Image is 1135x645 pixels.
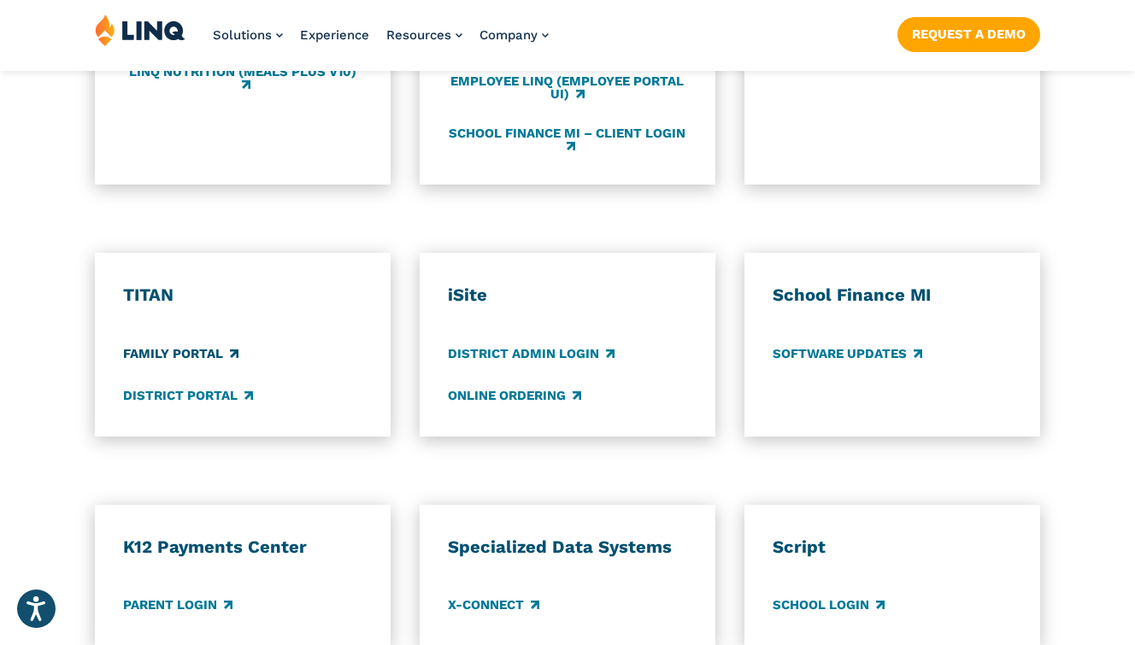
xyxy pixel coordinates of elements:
[123,284,362,306] h3: TITAN
[448,126,687,154] a: School Finance MI – Client Login
[773,536,1012,558] h3: Script
[386,27,451,43] span: Resources
[1056,571,1109,624] iframe: Chat Window
[123,344,238,363] a: Family Portal
[95,14,185,46] img: LINQ | K‑12 Software
[213,27,283,43] a: Solutions
[213,27,272,43] span: Solutions
[448,536,687,558] h3: Specialized Data Systems
[123,65,362,93] a: LINQ Nutrition (Meals Plus v10)
[897,17,1040,51] a: Request a Demo
[773,284,1012,306] h3: School Finance MI
[479,27,549,43] a: Company
[213,14,549,70] nav: Primary Navigation
[448,344,615,363] a: District Admin Login
[123,387,253,406] a: District Portal
[773,344,922,363] a: Software Updates
[897,14,1040,51] nav: Button Navigation
[123,536,362,558] h3: K12 Payments Center
[300,27,369,43] a: Experience
[386,27,462,43] a: Resources
[448,74,687,103] a: Employee LINQ (Employee Portal UI)
[479,27,538,43] span: Company
[448,387,581,406] a: Online Ordering
[448,284,687,306] h3: iSite
[448,596,539,615] a: X-Connect
[773,596,885,615] a: School Login
[123,596,232,615] a: Parent Login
